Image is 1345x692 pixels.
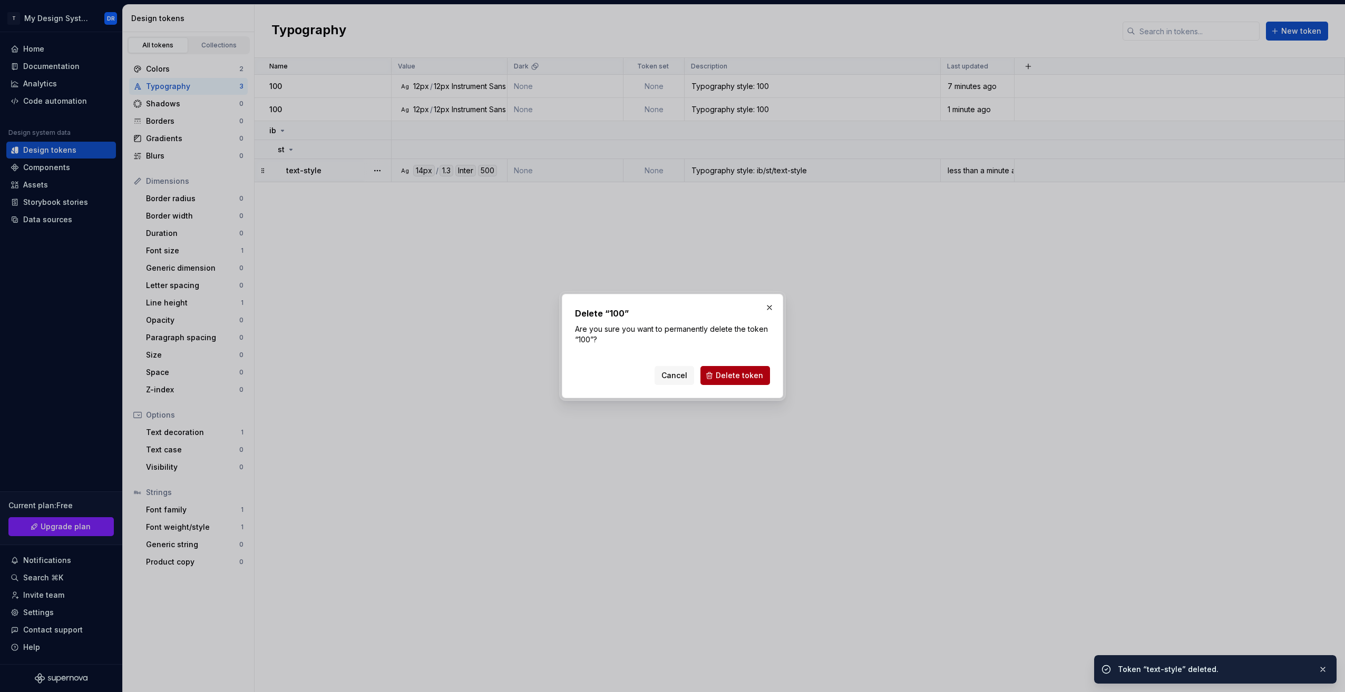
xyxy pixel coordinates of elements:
[575,307,770,320] h2: Delete “100”
[575,324,770,345] p: Are you sure you want to permanently delete the token “100”?
[661,370,687,381] span: Cancel
[655,366,694,385] button: Cancel
[716,370,763,381] span: Delete token
[1118,664,1310,675] div: Token “text-style” deleted.
[700,366,770,385] button: Delete token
